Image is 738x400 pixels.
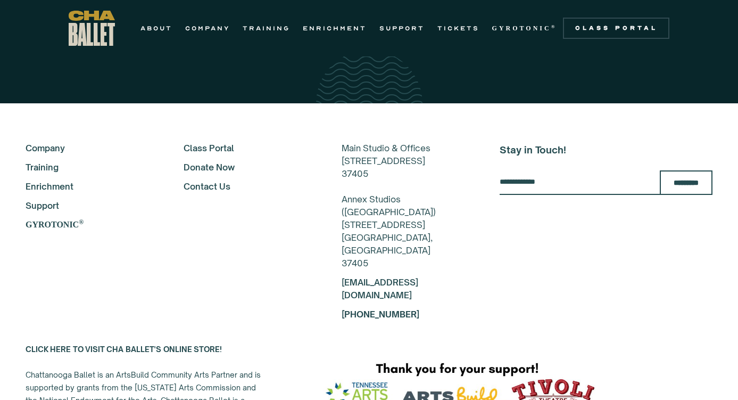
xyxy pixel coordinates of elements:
[26,142,155,154] a: Company
[185,22,230,35] a: COMPANY
[26,199,155,212] a: Support
[26,220,79,229] strong: GYROTONIC
[437,22,479,35] a: TICKETS
[379,22,425,35] a: SUPPORT
[492,22,557,35] a: GYROTONIC®
[69,11,115,46] a: home
[551,24,557,29] sup: ®
[569,24,663,32] div: Class Portal
[184,142,313,154] a: Class Portal
[140,22,172,35] a: ABOUT
[26,218,155,231] a: GYROTONIC®
[500,170,712,195] form: Email Form
[342,309,419,320] a: [PHONE_NUMBER]
[243,22,290,35] a: TRAINING
[184,161,313,174] a: Donate Now
[500,142,712,158] h5: Stay in Touch!
[184,180,313,193] a: Contact Us
[26,180,155,193] a: Enrichment
[26,345,222,354] a: CLICK HERE TO VISIT CHA BALLET'S ONLINE STORE!
[342,277,418,300] a: [EMAIL_ADDRESS][DOMAIN_NAME]
[342,142,471,270] div: Main Studio & Offices [STREET_ADDRESS] 37405 Annex Studios ([GEOGRAPHIC_DATA]) [STREET_ADDRESS] [...
[79,218,84,226] sup: ®
[26,161,155,174] a: Training
[303,22,367,35] a: ENRICHMENT
[492,25,551,32] strong: GYROTONIC
[563,18,669,39] a: Class Portal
